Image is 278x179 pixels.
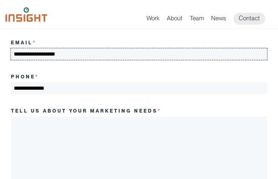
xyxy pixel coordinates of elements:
[190,15,204,25] a: Team
[146,13,273,25] nav: primary navigation menu
[5,7,47,22] img: Insight Marketing Design
[11,74,39,80] label: Phone
[211,15,226,25] a: News
[167,15,182,25] a: About
[11,108,161,114] label: Tell us about your marketing needs
[146,15,160,25] a: Work
[233,13,265,25] a: Contact
[11,40,36,45] label: Email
